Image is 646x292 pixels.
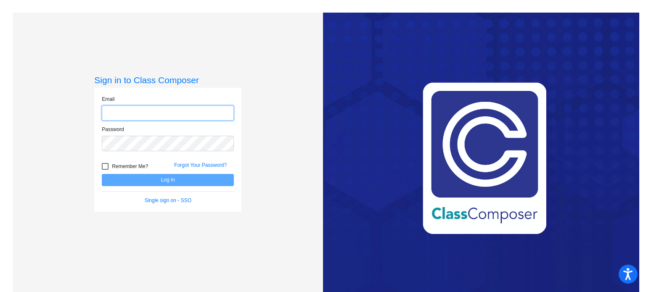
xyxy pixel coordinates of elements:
[174,162,227,168] a: Forgot Your Password?
[102,174,234,186] button: Log In
[112,161,148,171] span: Remember Me?
[145,197,191,203] a: Single sign on - SSO
[102,95,114,103] label: Email
[94,75,241,85] h3: Sign in to Class Composer
[102,126,124,133] label: Password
